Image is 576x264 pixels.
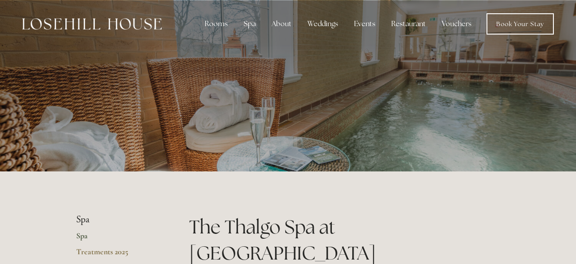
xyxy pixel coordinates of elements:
div: Rooms [198,15,235,33]
div: Spa [237,15,263,33]
a: Treatments 2025 [76,247,161,263]
div: Weddings [300,15,345,33]
a: Spa [76,231,161,247]
div: Events [347,15,382,33]
a: Vouchers [435,15,479,33]
img: Losehill House [22,18,162,30]
div: Restaurant [384,15,433,33]
li: Spa [76,214,161,225]
a: Book Your Stay [486,13,554,35]
div: About [265,15,299,33]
